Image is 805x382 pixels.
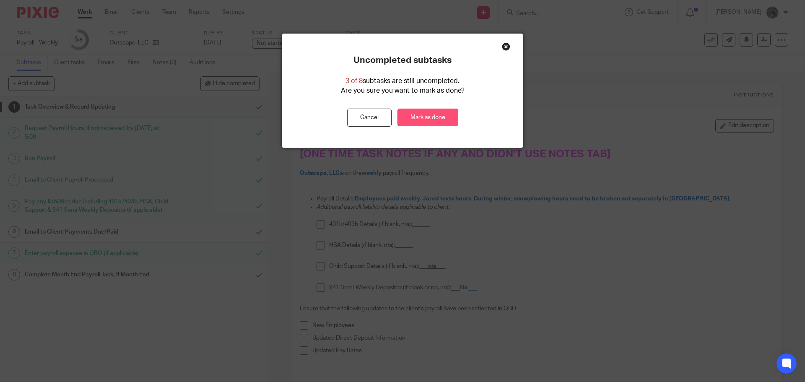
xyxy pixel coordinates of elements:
p: Uncompleted subtasks [353,55,452,66]
div: Close this dialog window [502,42,510,51]
p: Are you sure you want to mark as done? [341,86,465,96]
a: Mark as done [397,109,458,127]
span: 3 of 8 [345,78,363,84]
p: subtasks are still uncompleted. [345,76,460,86]
button: Cancel [347,109,392,127]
